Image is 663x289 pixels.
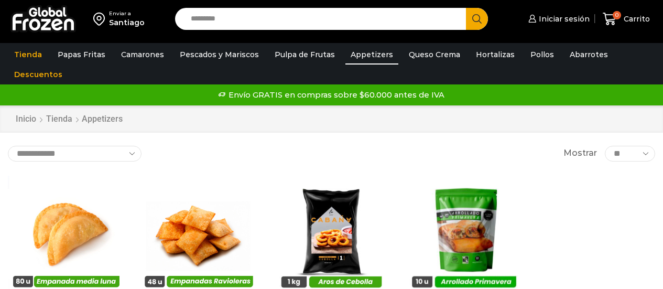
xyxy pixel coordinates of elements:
[9,65,68,84] a: Descuentos
[345,45,398,65] a: Appetizers
[116,45,169,65] a: Camarones
[82,114,123,124] h1: Appetizers
[525,45,559,65] a: Pollos
[8,146,142,162] select: Pedido de la tienda
[52,45,111,65] a: Papas Fritas
[526,8,590,29] a: Iniciar sesión
[15,113,123,125] nav: Breadcrumb
[9,45,47,65] a: Tienda
[15,113,37,125] a: Inicio
[109,17,145,28] div: Santiago
[269,45,340,65] a: Pulpa de Frutas
[93,10,109,28] img: address-field-icon.svg
[466,8,488,30] button: Search button
[46,113,73,125] a: Tienda
[404,45,465,65] a: Queso Crema
[563,147,597,159] span: Mostrar
[600,7,653,31] a: 0 Carrito
[564,45,613,65] a: Abarrotes
[471,45,520,65] a: Hortalizas
[175,45,264,65] a: Pescados y Mariscos
[621,14,650,24] span: Carrito
[109,10,145,17] div: Enviar a
[613,11,621,19] span: 0
[536,14,590,24] span: Iniciar sesión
